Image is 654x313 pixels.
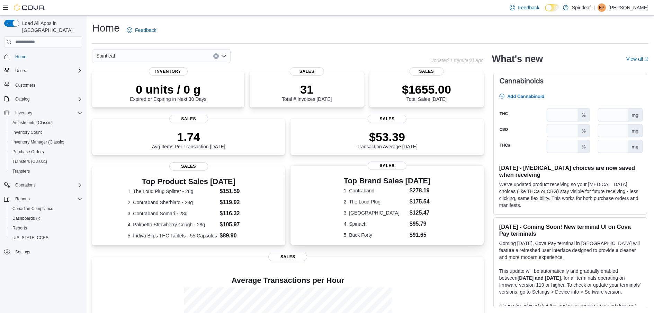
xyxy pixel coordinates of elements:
[1,94,85,104] button: Catalog
[10,119,82,127] span: Adjustments (Classic)
[92,21,120,35] h1: Home
[10,148,47,156] a: Purchase Orders
[15,110,32,116] span: Inventory
[268,253,307,261] span: Sales
[344,177,431,185] h3: Top Brand Sales [DATE]
[7,233,85,243] button: [US_STATE] CCRS
[14,4,45,11] img: Cova
[169,115,208,123] span: Sales
[152,130,225,149] div: Avg Items Per Transaction [DATE]
[518,275,561,281] strong: [DATE] and [DATE]
[7,137,85,147] button: Inventory Manager (Classic)
[572,3,591,12] p: Spiritleaf
[10,167,82,175] span: Transfers
[10,148,82,156] span: Purchase Orders
[499,223,641,237] h3: [DATE] - Coming Soon! New terminal UI on Cova Pay terminals
[7,214,85,223] a: Dashboards
[15,182,36,188] span: Operations
[12,168,30,174] span: Transfers
[15,196,30,202] span: Reports
[220,220,250,229] dd: $105.97
[1,194,85,204] button: Reports
[10,138,82,146] span: Inventory Manager (Classic)
[357,130,418,149] div: Transaction Average [DATE]
[12,206,53,211] span: Canadian Compliance
[128,188,217,195] dt: 1. The Loud Plug Splitter - 28g
[19,20,82,34] span: Load All Apps in [GEOGRAPHIC_DATA]
[492,53,543,64] h2: What's new
[7,223,85,233] button: Reports
[10,157,50,166] a: Transfers (Classic)
[282,82,332,96] p: 31
[12,235,48,241] span: [US_STATE] CCRS
[220,198,250,207] dd: $119.92
[12,149,44,155] span: Purchase Orders
[10,214,82,223] span: Dashboards
[12,52,82,61] span: Home
[12,225,27,231] span: Reports
[368,162,406,170] span: Sales
[499,268,641,295] p: This update will be automatically and gradually enabled between , for all terminals operating on ...
[499,181,641,209] p: We've updated product receiving so your [MEDICAL_DATA] choices (like THCa or CBG) stay visible fo...
[430,58,484,63] p: Updated 1 minute(s) ago
[402,82,451,96] p: $1655.00
[12,248,33,256] a: Settings
[368,115,406,123] span: Sales
[12,216,40,221] span: Dashboards
[410,220,431,228] dd: $95.79
[12,181,82,189] span: Operations
[149,67,188,76] span: Inventory
[220,209,250,218] dd: $116.32
[7,147,85,157] button: Purchase Orders
[1,80,85,90] button: Customers
[12,109,35,117] button: Inventory
[344,187,407,194] dt: 1. Contraband
[10,224,30,232] a: Reports
[10,119,55,127] a: Adjustments (Classic)
[409,67,444,76] span: Sales
[152,130,225,144] p: 1.74
[1,52,85,62] button: Home
[344,220,407,227] dt: 4. Spinach
[15,54,26,60] span: Home
[410,231,431,239] dd: $91.65
[169,162,208,171] span: Sales
[10,128,45,137] a: Inventory Count
[402,82,451,102] div: Total Sales [DATE]
[128,210,217,217] dt: 3. Contraband Somari - 28g
[410,186,431,195] dd: $278.19
[593,3,595,12] p: |
[10,224,82,232] span: Reports
[128,232,217,239] dt: 5. Indiva Blips THC Tablets - 55 Capsules
[128,199,217,206] dt: 2. Contraband Sherblato - 28g
[128,177,250,186] h3: Top Product Sales [DATE]
[12,120,53,125] span: Adjustments (Classic)
[1,66,85,76] button: Users
[344,232,407,238] dt: 5. Back Forty
[626,56,648,62] a: View allExternal link
[357,130,418,144] p: $53.39
[96,52,115,60] span: Spiritleaf
[12,181,38,189] button: Operations
[10,167,33,175] a: Transfers
[12,80,82,89] span: Customers
[12,130,42,135] span: Inventory Count
[7,204,85,214] button: Canadian Compliance
[12,95,82,103] span: Catalog
[12,109,82,117] span: Inventory
[644,57,648,61] svg: External link
[12,195,82,203] span: Reports
[135,27,156,34] span: Feedback
[98,276,478,285] h4: Average Transactions per Hour
[12,195,33,203] button: Reports
[213,53,219,59] button: Clear input
[507,1,542,15] a: Feedback
[7,128,85,137] button: Inventory Count
[545,4,559,11] input: Dark Mode
[221,53,226,59] button: Open list of options
[499,240,641,261] p: Coming [DATE], Cova Pay terminal in [GEOGRAPHIC_DATA] will feature a refreshed user interface des...
[4,49,82,275] nav: Complex example
[7,166,85,176] button: Transfers
[282,82,332,102] div: Total # Invoices [DATE]
[12,159,47,164] span: Transfers (Classic)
